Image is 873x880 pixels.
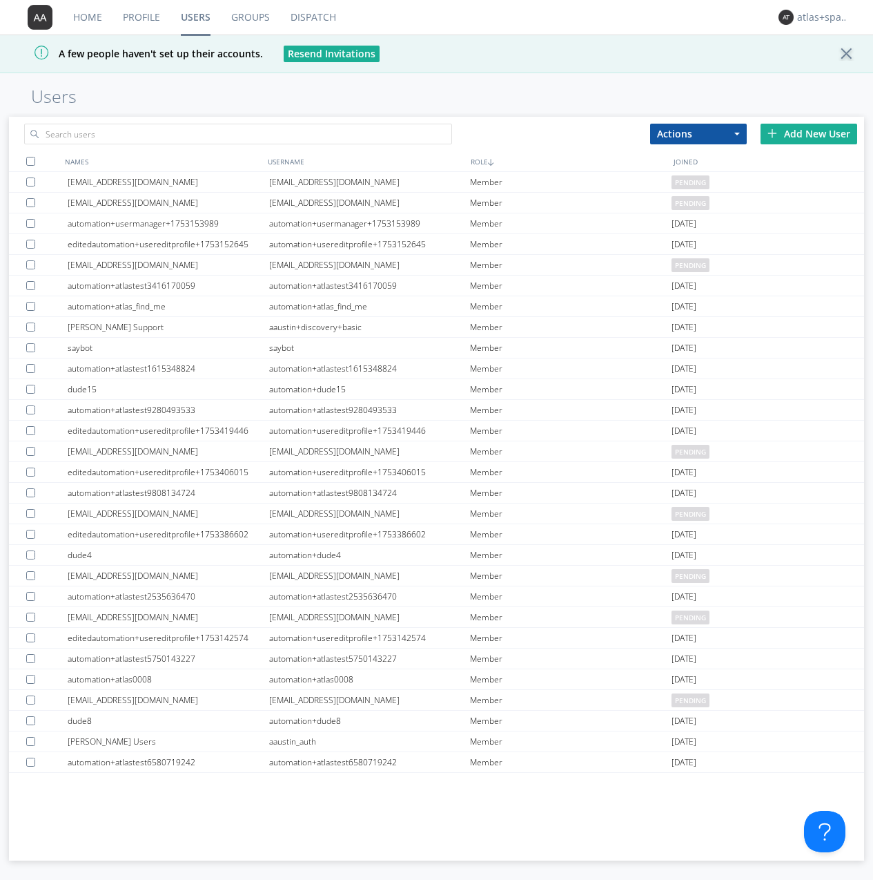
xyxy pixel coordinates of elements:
[269,276,471,296] div: automation+atlastest3416170059
[68,586,269,606] div: automation+atlastest2535636470
[10,47,263,60] span: A few people haven't set up their accounts.
[269,752,471,772] div: automation+atlastest6580719242
[269,669,471,689] div: automation+atlas0008
[671,628,696,649] span: [DATE]
[671,773,696,794] span: [DATE]
[671,483,696,504] span: [DATE]
[470,338,671,358] div: Member
[9,566,865,586] a: [EMAIL_ADDRESS][DOMAIN_NAME][EMAIL_ADDRESS][DOMAIN_NAME]Memberpending
[671,731,696,752] span: [DATE]
[470,773,671,793] div: Member
[68,711,269,731] div: dude8
[671,379,696,400] span: [DATE]
[269,566,471,586] div: [EMAIL_ADDRESS][DOMAIN_NAME]
[9,483,865,504] a: automation+atlastest9808134724automation+atlastest9808134724Member[DATE]
[68,172,269,192] div: [EMAIL_ADDRESS][DOMAIN_NAME]
[9,731,865,752] a: [PERSON_NAME] Usersaaustin_authMember[DATE]
[671,569,709,583] span: pending
[68,296,269,316] div: automation+atlas_find_me
[269,773,471,793] div: automation+atlastest2533151761
[68,607,269,627] div: [EMAIL_ADDRESS][DOMAIN_NAME]
[671,586,696,607] span: [DATE]
[804,811,845,852] iframe: Toggle Customer Support
[671,421,696,441] span: [DATE]
[671,258,709,272] span: pending
[68,649,269,669] div: automation+atlastest5750143227
[470,296,671,316] div: Member
[269,255,471,275] div: [EMAIL_ADDRESS][DOMAIN_NAME]
[9,669,865,690] a: automation+atlas0008automation+atlas0008Member[DATE]
[470,213,671,233] div: Member
[269,172,471,192] div: [EMAIL_ADDRESS][DOMAIN_NAME]
[24,124,452,144] input: Search users
[671,276,696,296] span: [DATE]
[470,358,671,379] div: Member
[9,504,865,524] a: [EMAIL_ADDRESS][DOMAIN_NAME][EMAIL_ADDRESS][DOMAIN_NAME]Memberpending
[470,545,671,565] div: Member
[9,545,865,566] a: dude4automation+dude4Member[DATE]
[68,504,269,524] div: [EMAIL_ADDRESS][DOMAIN_NAME]
[9,752,865,773] a: automation+atlastest6580719242automation+atlastest6580719242Member[DATE]
[269,296,471,316] div: automation+atlas_find_me
[671,711,696,731] span: [DATE]
[470,504,671,524] div: Member
[671,649,696,669] span: [DATE]
[68,669,269,689] div: automation+atlas0008
[470,317,671,337] div: Member
[9,628,865,649] a: editedautomation+usereditprofile+1753142574automation+usereditprofile+1753142574Member[DATE]
[671,545,696,566] span: [DATE]
[68,483,269,503] div: automation+atlastest9808134724
[269,379,471,399] div: automation+dude15
[470,193,671,213] div: Member
[269,193,471,213] div: [EMAIL_ADDRESS][DOMAIN_NAME]
[269,213,471,233] div: automation+usermanager+1753153989
[670,151,873,171] div: JOINED
[778,10,794,25] img: 373638.png
[9,773,865,794] a: automation+atlastest2533151761automation+atlastest2533151761Member[DATE]
[269,421,471,441] div: automation+usereditprofile+1753419446
[269,504,471,524] div: [EMAIL_ADDRESS][DOMAIN_NAME]
[9,462,865,483] a: editedautomation+usereditprofile+1753406015automation+usereditprofile+1753406015Member[DATE]
[269,586,471,606] div: automation+atlastest2535636470
[470,669,671,689] div: Member
[269,545,471,565] div: automation+dude4
[264,151,467,171] div: USERNAME
[68,213,269,233] div: automation+usermanager+1753153989
[9,379,865,400] a: dude15automation+dude15Member[DATE]
[9,296,865,317] a: automation+atlas_find_meautomation+atlas_find_meMember[DATE]
[68,234,269,254] div: editedautomation+usereditprofile+1753152645
[68,379,269,399] div: dude15
[269,441,471,461] div: [EMAIL_ADDRESS][DOMAIN_NAME]
[470,441,671,461] div: Member
[9,711,865,731] a: dude8automation+dude8Member[DATE]
[68,566,269,586] div: [EMAIL_ADDRESS][DOMAIN_NAME]
[671,611,709,624] span: pending
[671,296,696,317] span: [DATE]
[68,400,269,420] div: automation+atlastest9280493533
[671,445,709,459] span: pending
[767,128,777,138] img: plus.svg
[470,276,671,296] div: Member
[671,234,696,255] span: [DATE]
[470,752,671,772] div: Member
[68,276,269,296] div: automation+atlastest3416170059
[9,421,865,441] a: editedautomation+usereditprofile+1753419446automation+usereditprofile+1753419446Member[DATE]
[68,545,269,565] div: dude4
[671,507,709,521] span: pending
[470,649,671,669] div: Member
[68,421,269,441] div: editedautomation+usereditprofile+1753419446
[68,255,269,275] div: [EMAIL_ADDRESS][DOMAIN_NAME]
[470,379,671,399] div: Member
[9,586,865,607] a: automation+atlastest2535636470automation+atlastest2535636470Member[DATE]
[68,317,269,337] div: [PERSON_NAME] Support
[9,524,865,545] a: editedautomation+usereditprofile+1753386602automation+usereditprofile+1753386602Member[DATE]
[9,441,865,462] a: [EMAIL_ADDRESS][DOMAIN_NAME][EMAIL_ADDRESS][DOMAIN_NAME]Memberpending
[9,193,865,213] a: [EMAIL_ADDRESS][DOMAIN_NAME][EMAIL_ADDRESS][DOMAIN_NAME]Memberpending
[68,193,269,213] div: [EMAIL_ADDRESS][DOMAIN_NAME]
[671,338,696,358] span: [DATE]
[761,124,857,144] div: Add New User
[61,151,264,171] div: NAMES
[68,338,269,358] div: saybot
[470,255,671,275] div: Member
[470,462,671,482] div: Member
